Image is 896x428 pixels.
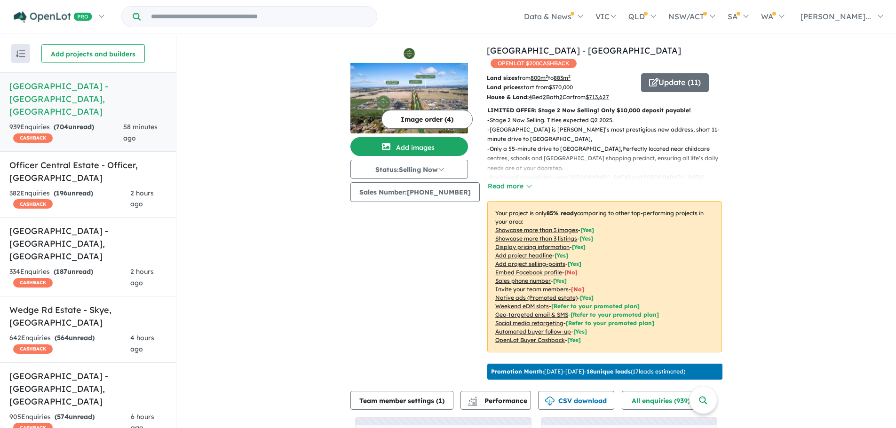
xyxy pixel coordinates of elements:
span: [Refer to your promoted plan] [566,319,654,327]
p: from [487,73,634,83]
span: 58 minutes ago [123,123,158,142]
span: [Refer to your promoted plan] [551,303,640,310]
span: [Refer to your promoted plan] [571,311,659,318]
p: [DATE] - [DATE] - ( 17 leads estimated) [491,367,685,376]
span: [ Yes ] [572,243,586,250]
strong: ( unread) [55,334,95,342]
button: Team member settings (1) [350,391,453,410]
span: [ Yes ] [555,252,568,259]
u: Native ads (Promoted estate) [495,294,578,301]
h5: [GEOGRAPHIC_DATA] - [GEOGRAPHIC_DATA] , [GEOGRAPHIC_DATA] [9,225,167,263]
span: [Yes] [567,336,581,343]
span: [Yes] [573,328,587,335]
u: 2 [559,93,563,101]
span: 187 [56,267,67,276]
b: Promotion Month: [491,368,544,375]
span: CASHBACK [13,133,53,143]
strong: ( unread) [54,123,94,131]
button: Performance [460,391,531,410]
p: - Only a 55-minute drive to [GEOGRAPHIC_DATA],Perfectly located near childcare centres, schools a... [487,144,729,173]
a: [GEOGRAPHIC_DATA] - [GEOGRAPHIC_DATA] [487,45,681,56]
u: Display pricing information [495,243,570,250]
div: 334 Enquir ies [9,266,130,289]
p: LIMITED OFFER: Stage 2 Now Selling! Only $10,000 deposit payable! [487,106,722,115]
span: 1 [438,397,442,405]
h5: [GEOGRAPHIC_DATA] - [GEOGRAPHIC_DATA] , [GEOGRAPHIC_DATA] [9,370,167,408]
h5: Officer Central Estate - Officer , [GEOGRAPHIC_DATA] [9,159,167,184]
u: Add project headline [495,252,552,259]
img: bar-chart.svg [468,399,477,405]
button: Image order (4) [381,110,473,129]
strong: ( unread) [54,267,93,276]
p: start from [487,83,634,92]
p: Your project is only comparing to other top-performing projects in your area: - - - - - - - - - -... [487,201,722,352]
button: CSV download [538,391,614,410]
span: 196 [56,189,67,197]
sup: 2 [568,74,571,79]
span: CASHBACK [13,344,53,354]
u: Showcase more than 3 listings [495,235,577,242]
u: Weekend eDM slots [495,303,549,310]
div: 382 Enquir ies [9,188,130,210]
b: 85 % ready [547,210,577,217]
u: OpenLot Buyer Cashback [495,336,565,343]
span: 564 [57,334,69,342]
img: Silverdale Estate - Romsey Logo [354,48,464,59]
button: Read more [487,181,531,192]
img: line-chart.svg [468,397,477,402]
u: $ 370,000 [549,84,573,91]
button: Add images [350,137,468,156]
u: Add project selling-points [495,260,565,267]
b: Land sizes [487,74,517,81]
u: $ 713,627 [586,93,609,101]
p: - [GEOGRAPHIC_DATA] is [PERSON_NAME]’s most prestigious new address, short 11-minute drive to [GE... [487,125,729,144]
p: - Stage 2 Now Selling. Titles expected Q2 2025. [487,116,729,125]
h5: [GEOGRAPHIC_DATA] - [GEOGRAPHIC_DATA] , [GEOGRAPHIC_DATA] [9,80,167,118]
span: 2 hours ago [130,267,154,287]
u: Embed Facebook profile [495,269,562,276]
u: Social media retargeting [495,319,563,327]
u: Sales phone number [495,277,551,284]
span: [ Yes ] [579,235,593,242]
span: [PERSON_NAME]... [801,12,871,21]
b: House & Land: [487,93,529,101]
strong: ( unread) [55,412,95,421]
u: 800 m [531,74,548,81]
span: [ Yes ] [553,277,567,284]
span: [ Yes ] [580,226,594,233]
u: 883 m [554,74,571,81]
span: [Yes] [580,294,594,301]
p: Bed Bath Car from [487,93,634,102]
u: 4 [529,93,532,101]
span: 704 [56,123,68,131]
b: 18 unique leads [587,368,631,375]
span: 2 hours ago [130,189,154,209]
u: Showcase more than 3 images [495,226,578,233]
img: Openlot PRO Logo White [14,11,92,23]
div: 939 Enquir ies [9,122,123,144]
strong: ( unread) [54,189,93,197]
sup: 2 [546,74,548,79]
u: 2 [543,93,546,101]
span: 4 hours ago [130,334,154,353]
span: OPENLOT $ 200 CASHBACK [491,59,577,68]
h5: Wedge Rd Estate - Skye , [GEOGRAPHIC_DATA] [9,303,167,329]
span: to [548,74,571,81]
span: [ No ] [571,286,584,293]
a: Silverdale Estate - Romsey LogoSilverdale Estate - Romsey [350,44,468,133]
u: Invite your team members [495,286,569,293]
button: Sales Number:[PHONE_NUMBER] [350,182,480,202]
button: Status:Selling Now [350,160,468,179]
u: Geo-targeted email & SMS [495,311,568,318]
button: Update (11) [641,73,709,92]
span: 574 [57,412,69,421]
button: All enquiries (939) [622,391,707,410]
input: Try estate name, suburb, builder or developer [143,7,375,27]
u: Automated buyer follow-up [495,328,571,335]
span: [ Yes ] [568,260,581,267]
div: 642 Enquir ies [9,333,130,355]
span: CASHBACK [13,278,53,288]
span: CASHBACK [13,199,53,209]
p: - Positioned conveniently near [GEOGRAPHIC_DATA] and [GEOGRAPHIC_DATA] shopping precinct. [487,173,729,192]
span: Performance [469,397,527,405]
